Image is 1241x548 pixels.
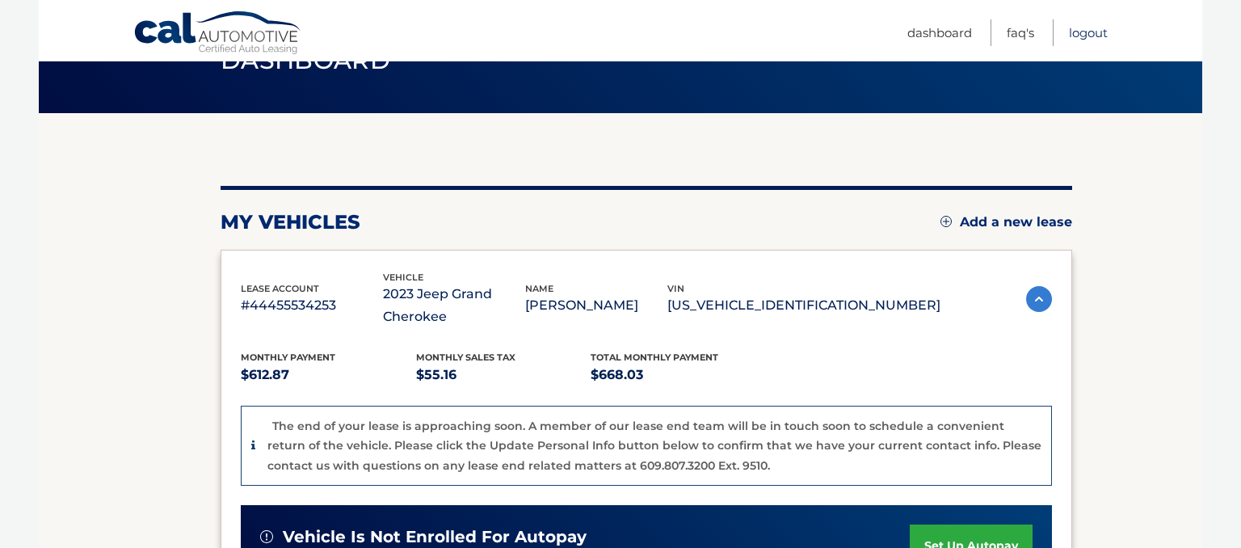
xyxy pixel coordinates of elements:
[241,364,416,386] p: $612.87
[1007,19,1034,46] a: FAQ's
[667,283,684,294] span: vin
[525,294,667,317] p: [PERSON_NAME]
[241,294,383,317] p: #44455534253
[260,530,273,543] img: alert-white.svg
[241,283,319,294] span: lease account
[525,283,553,294] span: name
[283,527,587,547] span: vehicle is not enrolled for autopay
[1069,19,1108,46] a: Logout
[591,364,766,386] p: $668.03
[1026,286,1052,312] img: accordion-active.svg
[667,294,940,317] p: [US_VEHICLE_IDENTIFICATION_NUMBER]
[907,19,972,46] a: Dashboard
[383,272,423,283] span: vehicle
[267,419,1041,473] p: The end of your lease is approaching soon. A member of our lease end team will be in touch soon t...
[241,352,335,363] span: Monthly Payment
[416,364,591,386] p: $55.16
[940,216,952,227] img: add.svg
[383,283,525,328] p: 2023 Jeep Grand Cherokee
[416,352,515,363] span: Monthly sales Tax
[591,352,718,363] span: Total Monthly Payment
[133,11,303,57] a: Cal Automotive
[221,210,360,234] h2: my vehicles
[940,214,1072,230] a: Add a new lease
